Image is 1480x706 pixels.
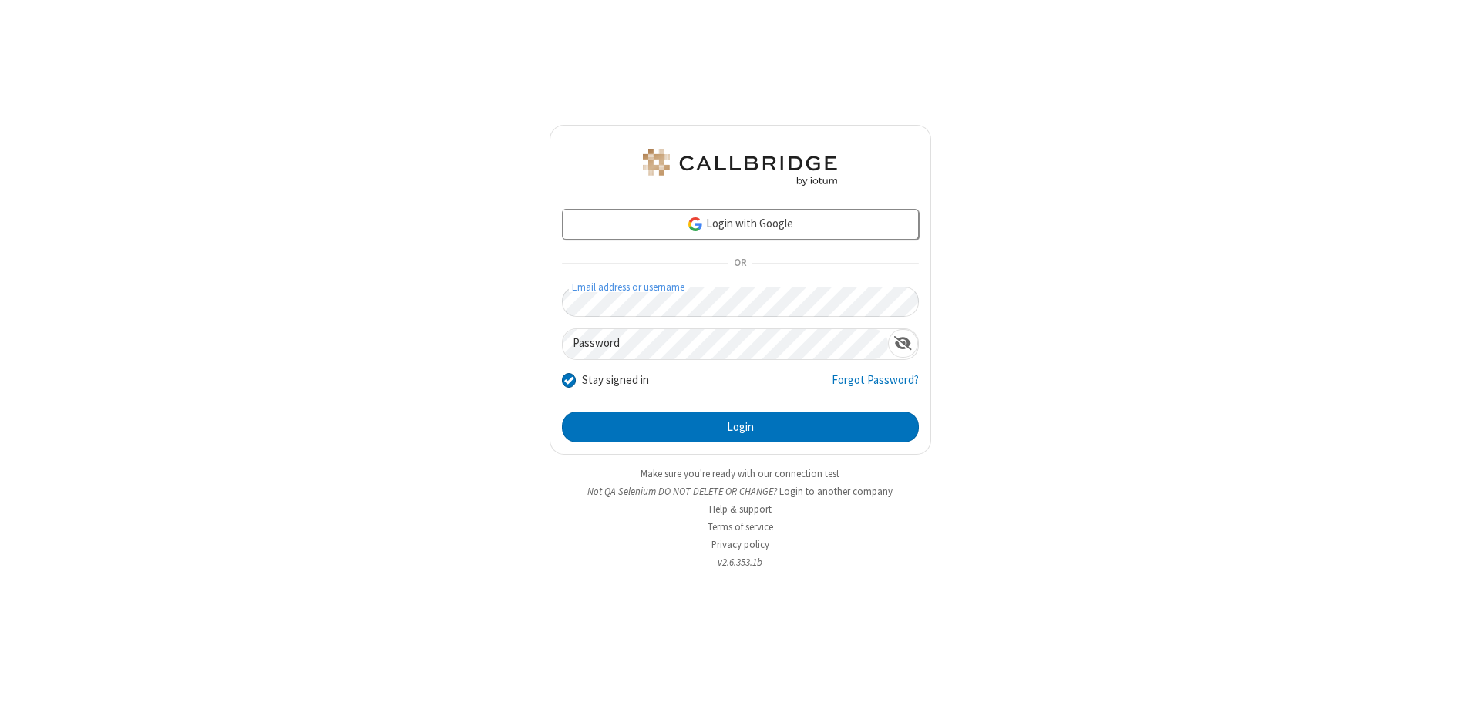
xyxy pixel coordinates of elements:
img: google-icon.png [687,216,704,233]
a: Help & support [709,503,772,516]
div: Show password [888,329,918,358]
a: Login with Google [562,209,919,240]
a: Privacy policy [711,538,769,551]
input: Password [563,329,888,359]
input: Email address or username [562,287,919,317]
li: v2.6.353.1b [550,555,931,570]
li: Not QA Selenium DO NOT DELETE OR CHANGE? [550,484,931,499]
button: Login to another company [779,484,893,499]
img: QA Selenium DO NOT DELETE OR CHANGE [640,149,840,186]
span: OR [728,253,752,274]
button: Login [562,412,919,442]
a: Make sure you're ready with our connection test [641,467,839,480]
a: Forgot Password? [832,371,919,401]
label: Stay signed in [582,371,649,389]
a: Terms of service [708,520,773,533]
